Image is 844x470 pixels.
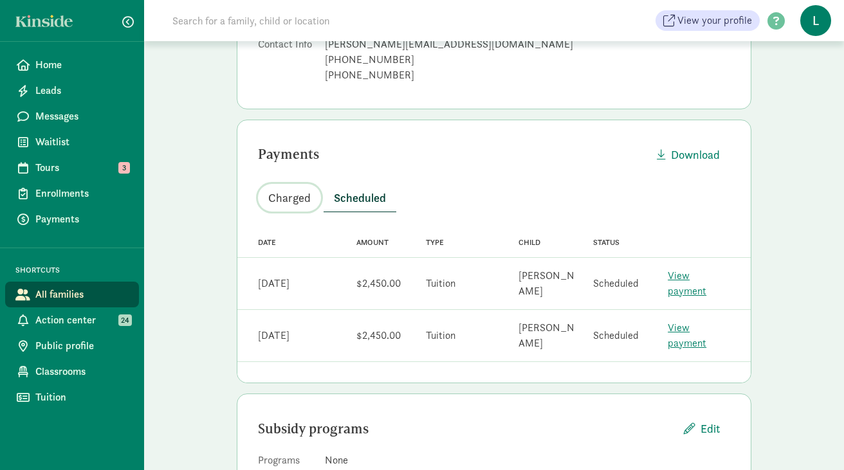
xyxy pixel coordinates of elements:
span: 3 [118,162,130,174]
span: Status [593,238,619,247]
a: All families [5,282,139,307]
a: Leads [5,78,139,104]
a: Action center 24 [5,307,139,333]
a: View payment [668,269,706,298]
div: [PERSON_NAME] [518,268,578,299]
span: Messages [35,109,129,124]
a: Waitlist [5,129,139,155]
div: [PHONE_NUMBER] [325,52,730,68]
div: Tuition [426,276,455,291]
input: Search for a family, child or location [165,8,526,33]
span: Public profile [35,338,129,354]
span: Charged [268,189,311,206]
button: Download [647,141,730,168]
div: Scheduled [593,276,639,291]
a: Home [5,52,139,78]
span: Leads [35,83,129,98]
iframe: Chat Widget [780,408,844,470]
span: Tours [35,160,129,176]
div: [PHONE_NUMBER] [325,68,730,83]
div: [PERSON_NAME] [518,320,578,351]
span: L [800,5,831,36]
div: Subsidy programs [258,419,674,439]
span: Amount [356,238,389,247]
div: Scheduled [593,328,639,343]
div: $2,450.00 [356,276,401,291]
span: Scheduled [334,189,386,206]
a: View your profile [656,10,760,31]
span: Action center [35,312,129,328]
span: Date [258,238,276,247]
span: Type [426,238,444,247]
span: Tuition [35,390,129,405]
span: Waitlist [35,134,129,150]
dt: Contact Info [258,37,315,88]
div: None [325,453,730,468]
span: Classrooms [35,364,129,379]
a: Classrooms [5,359,139,384]
span: 24 [118,314,132,326]
a: Enrollments [5,181,139,206]
a: Messages [5,104,139,129]
span: Child [518,238,540,247]
button: Charged [258,184,321,212]
span: Enrollments [35,186,129,201]
div: $2,450.00 [356,328,401,343]
button: Scheduled [324,184,396,212]
span: View your profile [677,13,752,28]
a: Payments [5,206,139,232]
div: [DATE] [258,276,289,291]
a: View payment [668,321,706,350]
a: Tuition [5,384,139,410]
div: [PERSON_NAME][EMAIL_ADDRESS][DOMAIN_NAME] [325,37,730,52]
span: Home [35,57,129,73]
span: Edit [701,420,720,437]
span: Download [671,146,720,163]
div: Payments [258,144,647,165]
div: Tuition [426,328,455,343]
a: Public profile [5,333,139,359]
a: Tours 3 [5,155,139,181]
span: Payments [35,212,129,227]
button: Edit [674,415,730,442]
span: All families [35,287,129,302]
div: [DATE] [258,328,289,343]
